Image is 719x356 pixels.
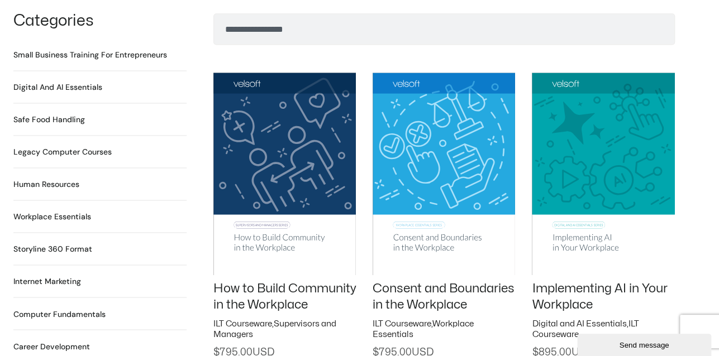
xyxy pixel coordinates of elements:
a: Visit product category Legacy Computer Courses [13,146,112,158]
a: ILT Courseware [373,319,431,328]
a: Visit product category Human Resources [13,179,79,190]
h2: Internet Marketing [13,276,81,287]
a: Visit product category Safe Food Handling [13,114,85,126]
a: Consent and Boundaries in the Workplace [373,282,515,311]
h2: Workplace Essentials [13,211,91,223]
h2: , [213,318,356,340]
h2: , [373,318,515,340]
h2: Storyline 360 Format [13,243,92,255]
a: Visit product category Storyline 360 Format [13,243,92,255]
iframe: chat widget [577,331,713,356]
h2: Digital and AI Essentials [13,81,102,93]
a: Visit product category Small Business Training for Entrepreneurs [13,49,167,61]
a: Digital and AI Essentials [532,319,626,328]
h2: Small Business Training for Entrepreneurs [13,49,167,61]
a: Visit product category Internet Marketing [13,276,81,287]
a: ILT Courseware [213,319,272,328]
h2: Computer Fundamentals [13,308,106,320]
h2: , [532,318,674,340]
a: Implementing AI in Your Workplace [532,282,667,311]
h1: Categories [13,13,187,29]
a: Visit product category Workplace Essentials [13,211,91,223]
h2: Career Development [13,340,90,352]
h2: Human Resources [13,179,79,190]
a: Visit product category Computer Fundamentals [13,308,106,320]
h2: Legacy Computer Courses [13,146,112,158]
a: Visit product category Career Development [13,340,90,352]
a: Supervisors and Managers [213,319,336,339]
a: Visit product category Digital and AI Essentials [13,81,102,93]
h2: Safe Food Handling [13,114,85,126]
a: How to Build Community in the Workplace [213,282,356,311]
